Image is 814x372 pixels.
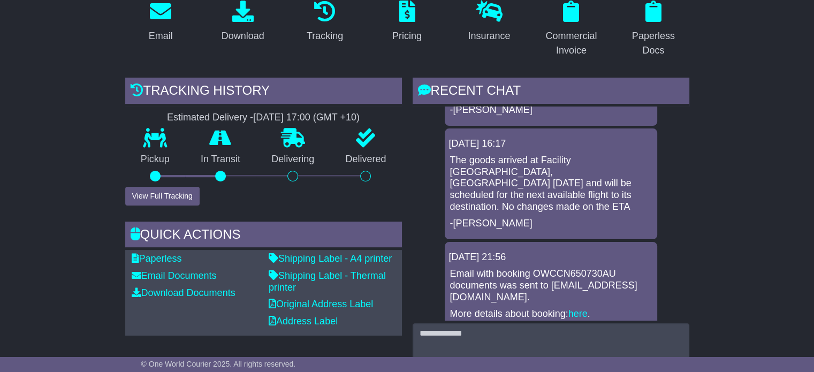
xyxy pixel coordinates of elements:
[468,29,510,43] div: Insurance
[125,78,402,107] div: Tracking history
[449,138,653,150] div: [DATE] 16:17
[222,29,264,43] div: Download
[125,154,185,165] p: Pickup
[269,299,373,309] a: Original Address Label
[125,112,402,124] div: Estimated Delivery -
[269,253,392,264] a: Shipping Label - A4 printer
[256,154,330,165] p: Delivering
[449,252,653,263] div: [DATE] 21:56
[185,154,256,165] p: In Transit
[450,308,652,320] p: More details about booking: .
[307,29,343,43] div: Tracking
[625,29,682,58] div: Paperless Docs
[450,104,652,116] p: -[PERSON_NAME]
[413,78,689,107] div: RECENT CHAT
[132,270,217,281] a: Email Documents
[141,360,296,368] span: © One World Courier 2025. All rights reserved.
[149,29,173,43] div: Email
[125,222,402,250] div: Quick Actions
[269,270,386,293] a: Shipping Label - Thermal printer
[132,287,235,298] a: Download Documents
[392,29,422,43] div: Pricing
[132,253,182,264] a: Paperless
[568,308,588,319] a: here
[450,268,652,303] p: Email with booking OWCCN650730AU documents was sent to [EMAIL_ADDRESS][DOMAIN_NAME].
[269,316,338,327] a: Address Label
[330,154,401,165] p: Delivered
[543,29,600,58] div: Commercial Invoice
[253,112,360,124] div: [DATE] 17:00 (GMT +10)
[450,218,652,230] p: -[PERSON_NAME]
[125,187,200,206] button: View Full Tracking
[450,155,652,212] p: The goods arrived at Facility [GEOGRAPHIC_DATA], [GEOGRAPHIC_DATA] [DATE] and will be scheduled f...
